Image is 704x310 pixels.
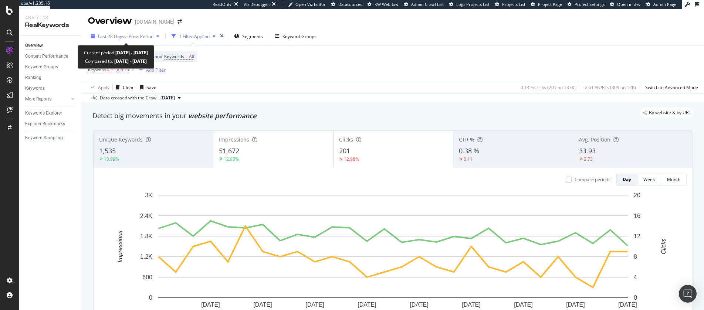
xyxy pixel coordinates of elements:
[25,85,77,92] a: Keywords
[124,33,153,40] span: vs Prev. Period
[244,1,270,7] div: Viz Debugger:
[107,67,109,73] span: =
[643,176,655,183] div: Week
[189,51,194,62] span: All
[25,95,69,103] a: More Reports
[98,84,109,91] div: Apply
[104,156,119,162] div: 10.99%
[339,136,353,143] span: Clicks
[660,239,667,255] text: Clicks
[140,212,152,219] text: 2.4K
[123,84,134,91] div: Clear
[25,120,65,128] div: Explorer Bookmarks
[679,285,697,303] div: Open Intercom Messenger
[88,30,162,42] button: Last 28 DaysvsPrev. Period
[411,1,444,7] span: Admin Crawl List
[653,1,676,7] span: Admin Page
[339,146,350,155] span: 201
[568,1,605,7] a: Project Settings
[25,21,76,30] div: RealKeywords
[158,93,184,102] button: [DATE]
[584,156,593,162] div: 2.73
[140,233,152,239] text: 1.8K
[155,53,162,59] span: and
[84,48,148,57] div: Current period:
[344,156,359,162] div: 12.98%
[410,302,428,308] text: [DATE]
[661,174,687,185] button: Month
[502,1,525,7] span: Projects List
[25,120,77,128] a: Explorer Bookmarks
[642,81,698,93] button: Switch to Advanced Mode
[667,176,680,183] div: Month
[25,15,76,21] div: Analytics
[201,302,220,308] text: [DATE]
[219,136,249,143] span: Impressions
[213,1,233,7] div: ReadOnly:
[634,274,637,280] text: 4
[404,1,444,7] a: Admin Crawl List
[137,81,156,93] button: Save
[219,146,239,155] span: 51,672
[146,84,156,91] div: Save
[25,134,77,142] a: Keyword Sampling
[462,302,480,308] text: [DATE]
[579,136,610,143] span: Avg. Position
[117,231,123,262] text: Impressions
[25,85,45,92] div: Keywords
[575,176,610,183] div: Compare periods
[85,57,147,65] div: Compared to:
[100,95,158,101] div: Data crossed with the Crawl
[25,63,77,71] a: Keyword Groups
[634,192,640,198] text: 20
[115,50,148,56] b: [DATE] - [DATE]
[566,302,585,308] text: [DATE]
[649,110,691,115] span: By website & by URL
[140,253,152,260] text: 1.2K
[224,156,239,162] div: 12.95%
[146,67,166,73] div: Add Filter
[88,15,132,27] div: Overview
[98,33,124,40] span: Last 28 Days
[25,42,77,50] a: Overview
[640,108,694,118] div: legacy label
[136,65,166,74] button: Add Filter
[637,174,661,185] button: Week
[25,74,77,82] a: Ranking
[456,1,490,7] span: Logs Projects List
[538,1,562,7] span: Project Page
[295,1,326,7] span: Open Viz Editor
[160,95,175,101] span: 2025 Aug. 6th
[272,30,319,42] button: Keyword Groups
[634,253,637,260] text: 8
[25,42,43,50] div: Overview
[449,1,490,7] a: Logs Projects List
[459,136,474,143] span: CTR %
[88,81,109,93] button: Apply
[514,302,532,308] text: [DATE]
[282,33,317,40] div: Keyword Groups
[164,53,184,59] span: Keywords
[25,52,77,60] a: Content Performance
[219,33,225,40] div: times
[169,30,219,42] button: 1 Filter Applied
[358,302,376,308] text: [DATE]
[177,19,182,24] div: arrow-right-arrow-left
[242,33,263,40] span: Segments
[368,1,399,7] a: KW Webflow
[179,33,210,40] div: 1 Filter Applied
[375,1,399,7] span: KW Webflow
[288,1,326,7] a: Open Viz Editor
[25,63,58,71] div: Keyword Groups
[135,18,175,25] div: [DOMAIN_NAME]
[645,84,698,91] div: Switch to Advanced Mode
[25,95,51,103] div: More Reports
[113,58,147,64] b: [DATE] - [DATE]
[579,146,596,155] span: 33.93
[617,1,641,7] span: Open in dev
[618,302,637,308] text: [DATE]
[623,176,631,183] div: Day
[495,1,525,7] a: Projects List
[253,302,272,308] text: [DATE]
[145,192,152,198] text: 3K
